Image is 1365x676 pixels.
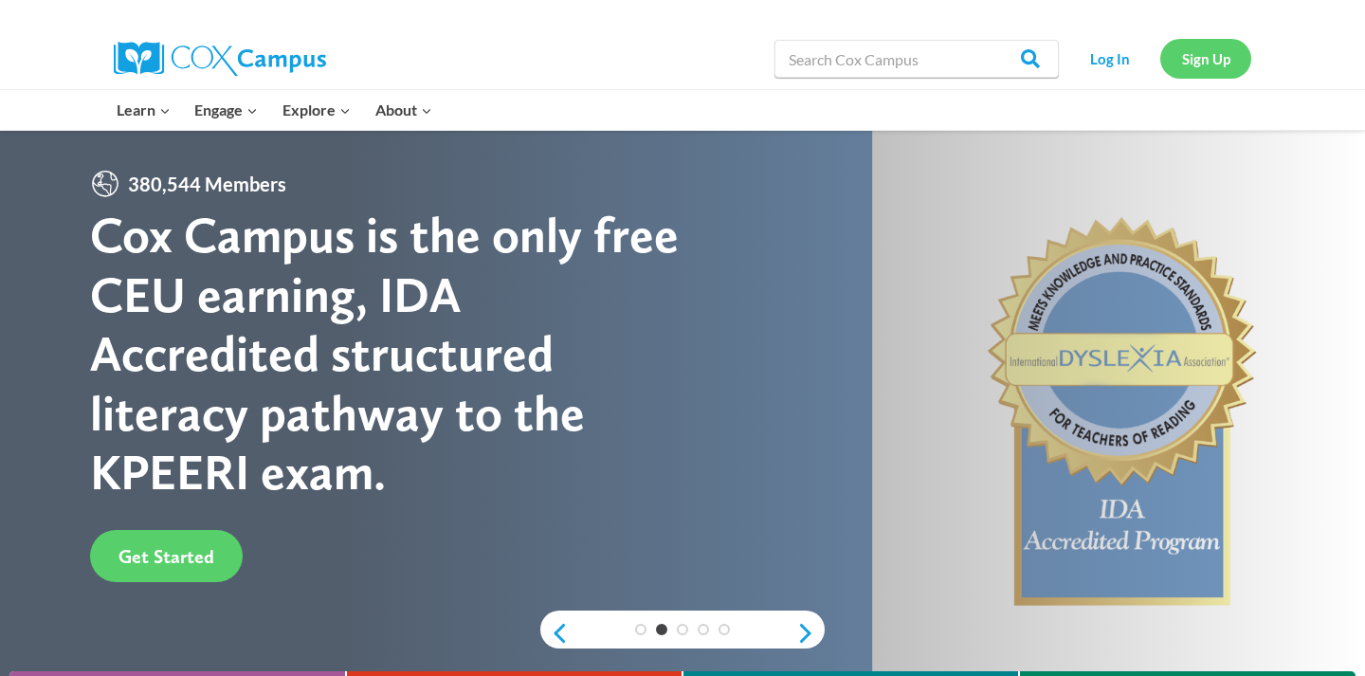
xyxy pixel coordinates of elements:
button: Child menu of Explore [270,90,363,130]
nav: Primary Navigation [104,90,444,130]
a: next [796,622,825,645]
img: Cox Campus [114,42,326,76]
button: Child menu of Learn [104,90,183,130]
a: Log In [1068,39,1151,78]
a: previous [540,622,569,645]
a: Get Started [90,530,243,582]
button: Child menu of Engage [183,90,271,130]
a: 5 [719,624,730,635]
span: 380,544 Members [120,169,294,199]
a: 1 [635,624,646,635]
div: content slider buttons [540,614,825,652]
span: Get Started [118,545,214,568]
a: 4 [698,624,709,635]
div: Cox Campus is the only free CEU earning, IDA Accredited structured literacy pathway to the KPEERI... [90,206,682,502]
nav: Secondary Navigation [1068,39,1251,78]
button: Child menu of About [363,90,445,130]
a: 3 [677,624,688,635]
a: 2 [656,624,667,635]
a: Sign Up [1160,39,1251,78]
input: Search Cox Campus [774,40,1059,78]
